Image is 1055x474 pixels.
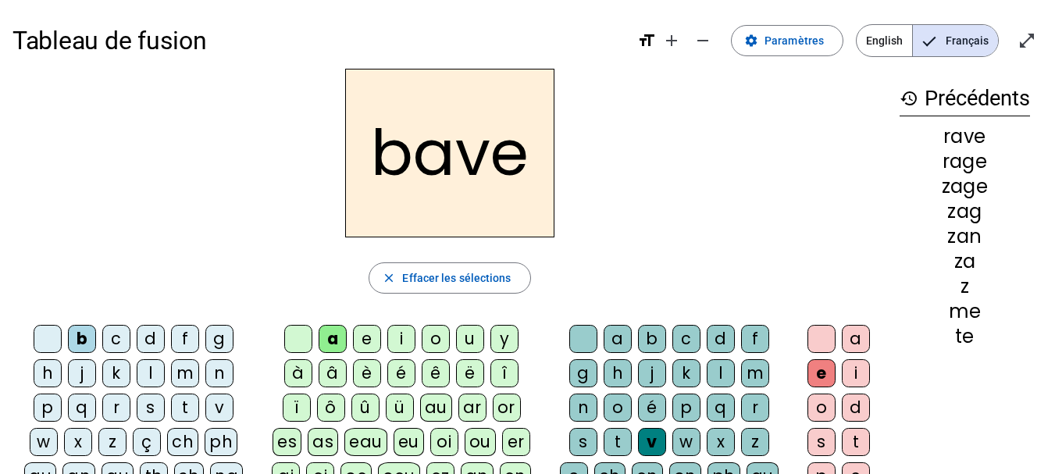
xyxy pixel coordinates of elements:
[171,359,199,387] div: m
[205,428,237,456] div: ph
[744,34,758,48] mat-icon: settings
[456,359,484,387] div: ë
[693,31,712,50] mat-icon: remove
[12,16,625,66] h1: Tableau de fusion
[1018,31,1036,50] mat-icon: open_in_full
[205,394,233,422] div: v
[900,152,1030,171] div: rage
[68,359,96,387] div: j
[386,394,414,422] div: ü
[353,359,381,387] div: è
[353,325,381,353] div: e
[842,325,870,353] div: a
[900,89,918,108] mat-icon: history
[344,428,387,456] div: eau
[171,325,199,353] div: f
[133,428,161,456] div: ç
[569,394,597,422] div: n
[369,262,530,294] button: Effacer les sélections
[64,428,92,456] div: x
[422,325,450,353] div: o
[707,428,735,456] div: x
[490,325,519,353] div: y
[422,359,450,387] div: ê
[900,127,1030,146] div: rave
[394,428,424,456] div: eu
[102,394,130,422] div: r
[741,428,769,456] div: z
[283,394,311,422] div: ï
[662,31,681,50] mat-icon: add
[102,325,130,353] div: c
[913,25,998,56] span: Français
[382,271,396,285] mat-icon: close
[1011,25,1043,56] button: Entrer en plein écran
[807,394,836,422] div: o
[638,325,666,353] div: b
[137,359,165,387] div: l
[273,428,301,456] div: es
[604,325,632,353] div: a
[137,394,165,422] div: s
[171,394,199,422] div: t
[102,359,130,387] div: k
[638,359,666,387] div: j
[167,428,198,456] div: ch
[638,394,666,422] div: é
[900,202,1030,221] div: zag
[807,359,836,387] div: e
[387,359,415,387] div: é
[765,31,824,50] span: Paramètres
[672,359,700,387] div: k
[308,428,338,456] div: as
[351,394,380,422] div: û
[387,325,415,353] div: i
[900,252,1030,271] div: za
[857,25,912,56] span: English
[731,25,843,56] button: Paramètres
[345,69,554,237] h2: bave
[656,25,687,56] button: Augmenter la taille de la police
[98,428,127,456] div: z
[707,325,735,353] div: d
[30,428,58,456] div: w
[900,327,1030,346] div: te
[205,359,233,387] div: n
[672,428,700,456] div: w
[856,24,999,57] mat-button-toggle-group: Language selection
[458,394,487,422] div: ar
[205,325,233,353] div: g
[493,394,521,422] div: or
[319,359,347,387] div: â
[68,394,96,422] div: q
[900,177,1030,196] div: zage
[741,359,769,387] div: m
[604,394,632,422] div: o
[707,394,735,422] div: q
[900,227,1030,246] div: zan
[34,394,62,422] div: p
[317,394,345,422] div: ô
[741,394,769,422] div: r
[569,428,597,456] div: s
[807,428,836,456] div: s
[900,81,1030,116] h3: Précédents
[402,269,511,287] span: Effacer les sélections
[604,359,632,387] div: h
[465,428,496,456] div: ou
[638,428,666,456] div: v
[687,25,718,56] button: Diminuer la taille de la police
[284,359,312,387] div: à
[490,359,519,387] div: î
[637,31,656,50] mat-icon: format_size
[741,325,769,353] div: f
[842,428,870,456] div: t
[672,394,700,422] div: p
[900,302,1030,321] div: me
[420,394,452,422] div: au
[34,359,62,387] div: h
[569,359,597,387] div: g
[842,394,870,422] div: d
[68,325,96,353] div: b
[456,325,484,353] div: u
